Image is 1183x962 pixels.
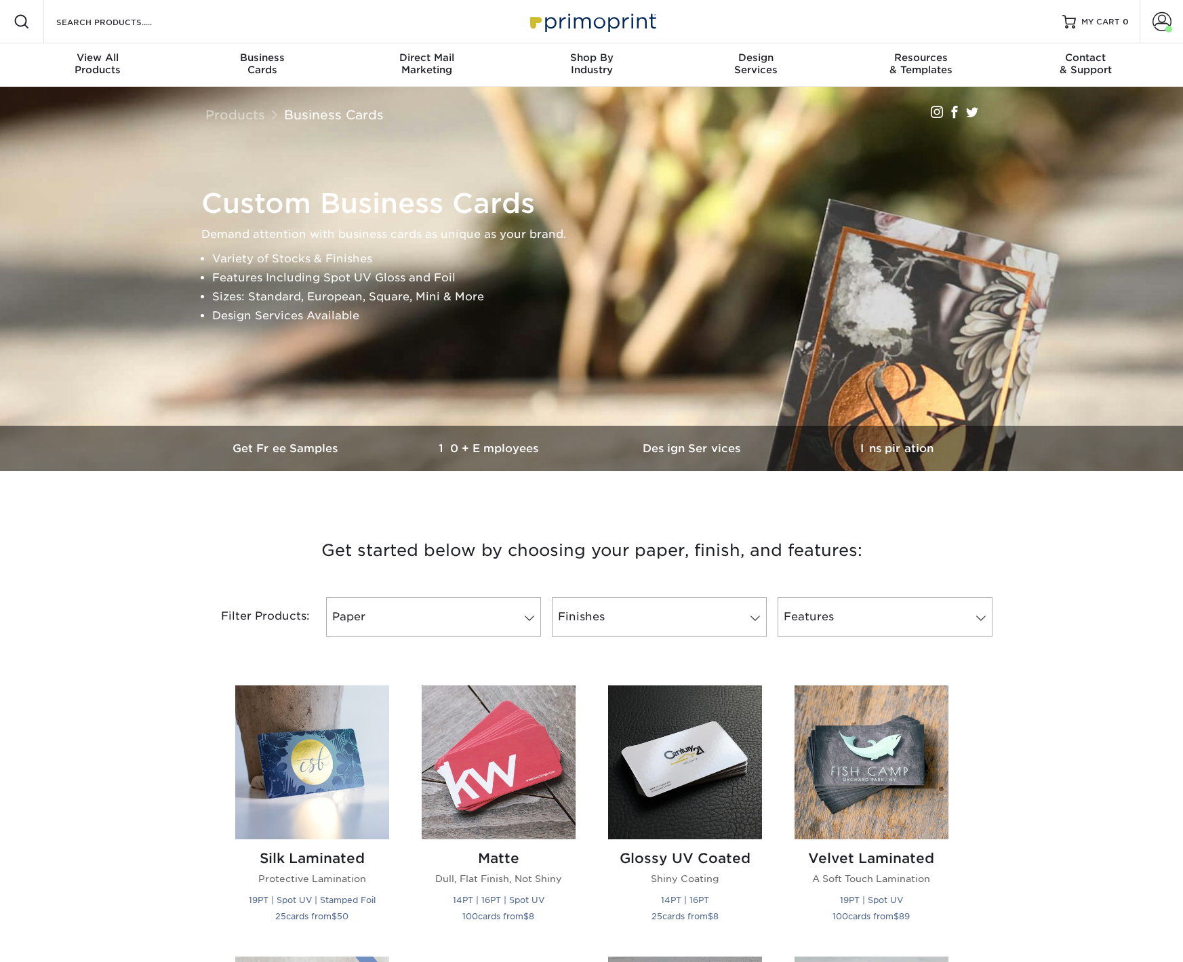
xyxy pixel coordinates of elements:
[195,520,988,581] h3: Get started below by choosing your paper, finish, and features:
[185,426,388,471] a: Get Free Samples
[212,249,995,268] li: Variety of Stocks & Finishes
[592,442,795,455] h3: Design Services
[235,685,389,839] img: Silk Laminated Business Cards
[55,14,187,30] input: SEARCH PRODUCTS.....
[839,52,1003,64] span: Resources
[608,850,762,866] h2: Glossy UV Coated
[344,43,509,87] a: Direct MailMarketing
[16,52,180,76] div: Products
[180,43,344,87] a: BusinessCards
[284,107,384,122] a: Business Cards
[212,306,995,325] li: Design Services Available
[778,597,992,637] a: Features
[509,52,674,76] div: Industry
[651,911,662,921] span: 25
[388,426,592,471] a: 10+ Employees
[840,895,903,905] small: 19PT | Spot UV
[180,52,344,64] span: Business
[1081,16,1120,28] span: MY CART
[344,52,509,76] div: Marketing
[388,442,592,455] h3: 10+ Employees
[16,52,180,64] span: View All
[608,685,762,940] a: Glossy UV Coated Business Cards Glossy UV Coated Shiny Coating 14PT | 16PT 25cards from$8
[337,911,348,921] span: 50
[839,43,1003,87] a: Resources& Templates
[713,911,719,921] span: 8
[16,43,180,87] a: View AllProducts
[833,911,910,921] small: cards from
[795,685,948,940] a: Velvet Laminated Business Cards Velvet Laminated A Soft Touch Lamination 19PT | Spot UV 100cards ...
[608,872,762,885] p: Shiny Coating
[795,442,999,455] h3: Inspiration
[592,426,795,471] a: Design Services
[185,597,321,637] div: Filter Products:
[509,52,674,64] span: Shop By
[529,911,534,921] span: 8
[674,43,839,87] a: DesignServices
[212,268,995,287] li: Features Including Spot UV Gloss and Foil
[795,872,948,885] p: A Soft Touch Lamination
[422,850,576,866] h2: Matte
[509,43,674,87] a: Shop ByIndustry
[422,685,576,839] img: Matte Business Cards
[235,685,389,940] a: Silk Laminated Business Cards Silk Laminated Protective Lamination 19PT | Spot UV | Stamped Foil ...
[608,685,762,839] img: Glossy UV Coated Business Cards
[1003,52,1168,76] div: & Support
[332,911,337,921] span: $
[795,685,948,839] img: Velvet Laminated Business Cards
[524,7,660,36] img: Primoprint
[651,911,719,921] small: cards from
[205,107,265,122] a: Products
[1003,43,1168,87] a: Contact& Support
[833,911,848,921] span: 100
[422,872,576,885] p: Dull, Flat Finish, Not Shiny
[795,426,999,471] a: Inspiration
[552,597,767,637] a: Finishes
[839,52,1003,76] div: & Templates
[523,911,529,921] span: $
[674,52,839,76] div: Services
[422,685,576,940] a: Matte Business Cards Matte Dull, Flat Finish, Not Shiny 14PT | 16PT | Spot UV 100cards from$8
[1003,52,1168,64] span: Contact
[275,911,286,921] span: 25
[326,597,541,637] a: Paper
[899,911,910,921] span: 89
[275,911,348,921] small: cards from
[453,895,544,905] small: 14PT | 16PT | Spot UV
[795,850,948,866] h2: Velvet Laminated
[1123,17,1129,26] span: 0
[185,442,388,455] h3: Get Free Samples
[249,895,376,905] small: 19PT | Spot UV | Stamped Foil
[708,911,713,921] span: $
[661,895,709,905] small: 14PT | 16PT
[212,287,995,306] li: Sizes: Standard, European, Square, Mini & More
[201,187,995,220] h1: Custom Business Cards
[674,52,839,64] span: Design
[462,911,478,921] span: 100
[462,911,534,921] small: cards from
[180,52,344,76] div: Cards
[201,225,995,244] p: Demand attention with business cards as unique as your brand.
[344,52,509,64] span: Direct Mail
[235,872,389,885] p: Protective Lamination
[235,850,389,866] h2: Silk Laminated
[894,911,899,921] span: $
